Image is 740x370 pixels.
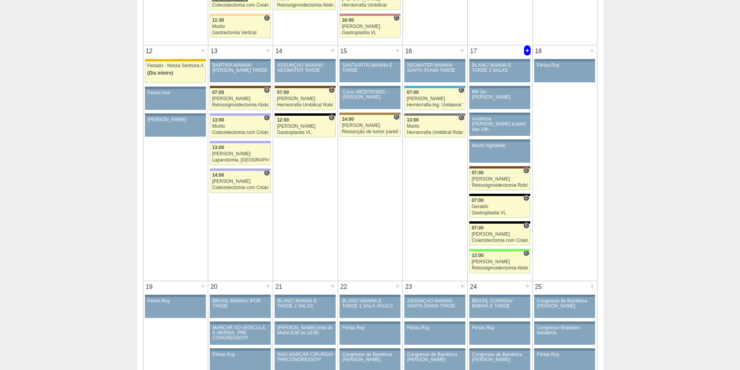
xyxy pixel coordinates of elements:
[342,123,398,128] div: [PERSON_NAME]
[275,297,335,318] a: BLANC/ MANHÃ E TARDE 2 SALAS
[265,281,271,291] div: +
[210,116,270,137] a: C 13:00 Murilo Colecistectomia com Colangiografia VL
[472,266,528,271] div: Retossigmoidectomia Abdominal
[212,185,268,190] div: Colecistectomia com Colangiografia VL
[145,59,205,61] div: Key: Feriado
[537,352,592,357] div: Férias Ruy
[534,61,595,82] a: Férias Ruy
[472,143,528,148] div: Murilo Alphaville
[212,151,268,156] div: [PERSON_NAME]
[210,168,270,171] div: Key: Christóvão da Gama
[472,238,528,243] div: Colecistectomia com Colangiografia VL
[404,86,465,88] div: Key: Neomater
[340,86,400,88] div: Key: Aviso
[148,117,203,122] div: [PERSON_NAME]
[469,324,530,345] a: Férias Ruy
[534,321,595,324] div: Key: Aviso
[210,141,270,143] div: Key: Christóvão da Gama
[210,321,270,324] div: Key: Aviso
[277,124,333,129] div: [PERSON_NAME]
[342,24,398,29] div: [PERSON_NAME]
[342,325,398,330] div: Férias Ruy
[469,86,530,88] div: Key: Aviso
[533,45,545,57] div: 18
[329,281,336,291] div: +
[459,281,466,291] div: +
[277,90,289,95] span: 07:00
[469,168,530,190] a: C 07:00 [PERSON_NAME] Retossigmoidectomia Robótica
[404,324,465,345] a: Férias Ruy
[404,348,465,351] div: Key: Aviso
[275,321,335,324] div: Key: Aviso
[265,45,271,56] div: +
[210,171,270,193] a: C 14:00 [PERSON_NAME] Colecistectomia com Colangiografia VL
[472,90,528,100] div: RR SA - [PERSON_NAME]
[147,70,173,76] span: (Dia inteiro)
[472,325,528,330] div: Férias Ruy
[277,117,289,123] span: 12:00
[338,45,350,57] div: 15
[148,299,203,304] div: Férias Ruy
[273,45,285,57] div: 14
[533,281,545,293] div: 25
[212,24,268,29] div: Murilo
[537,299,592,309] div: Congresso de Bariátrica [PERSON_NAME]
[469,224,530,245] a: C 07:00 [PERSON_NAME] Colecistectomia com Colangiografia VL
[210,61,270,82] a: BARTIRA MANHÃ/ [PERSON_NAME] TARDE
[459,45,466,56] div: +
[534,295,595,297] div: Key: Aviso
[275,324,335,345] a: [PERSON_NAME] Amb do Maria 8:00 as 10:00
[212,102,268,108] div: Retossigmoidectomia Abdominal VL
[145,89,205,110] a: Ferias Ana
[277,299,333,309] div: BLANC/ MANHÃ E TARDE 2 SALAS
[338,281,350,293] div: 22
[210,59,270,61] div: Key: Aviso
[275,295,335,297] div: Key: Aviso
[210,113,270,116] div: Key: Christóvão da Gama
[407,130,463,135] div: Herniorrafia Umbilical Robótica
[145,61,205,83] a: Feriado - Nossa Senhora Aparecida (Dia inteiro)
[145,113,205,116] div: Key: Aviso
[469,297,530,318] a: BRASIL CURINGA/ MANHÃ E TARDE
[340,113,400,115] div: Key: Oswaldo Cruz Paulista
[403,45,415,57] div: 16
[537,63,592,68] div: Férias Ruy
[472,198,484,203] span: 07:00
[394,45,401,56] div: +
[472,352,528,362] div: Congresso de Bariátrica [PERSON_NAME]
[407,124,463,129] div: Murilo
[523,250,529,256] span: Consultório
[458,87,464,93] span: Consultório
[212,30,268,35] div: Gastrectomia Vertical
[407,63,463,73] div: NEOMATER MANHÃ/ SANTA JOANA TARDE
[394,15,399,21] span: Consultório
[342,3,398,8] div: Herniorrafia Umbilical
[212,96,268,101] div: [PERSON_NAME]
[534,348,595,351] div: Key: Aviso
[407,325,463,330] div: Férias Ruy
[212,17,224,23] span: 11:30
[404,113,465,116] div: Key: Santa Catarina
[407,352,463,362] div: Congresso de Bariátrica [PERSON_NAME]
[469,249,530,251] div: Key: Brasil
[469,251,530,273] a: C 13:00 [PERSON_NAME] Retossigmoidectomia Abdominal
[469,115,530,136] a: Ausência [PERSON_NAME] a partir das 14h
[264,87,270,93] span: Hospital
[145,116,205,137] a: [PERSON_NAME]
[200,281,206,291] div: +
[277,3,333,8] div: Retossigmoidectomia Abdominal VL
[277,96,333,101] div: [PERSON_NAME]
[210,86,270,88] div: Key: Santa Joana
[340,14,400,16] div: Key: Santa Helena
[469,166,530,168] div: Key: Santa Joana
[264,15,270,21] span: Consultório
[589,45,595,56] div: +
[212,117,224,123] span: 13:00
[264,115,270,121] span: Consultório
[523,195,529,201] span: Consultório
[340,321,400,324] div: Key: Aviso
[145,297,205,318] a: Férias Ruy
[275,116,335,137] a: C 12:00 [PERSON_NAME] Gastroplastia VL
[342,129,398,134] div: Ressecção de tumor parede abdominal pélvica
[340,61,400,82] a: SANTA RITA/ MANHÃ E TARDE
